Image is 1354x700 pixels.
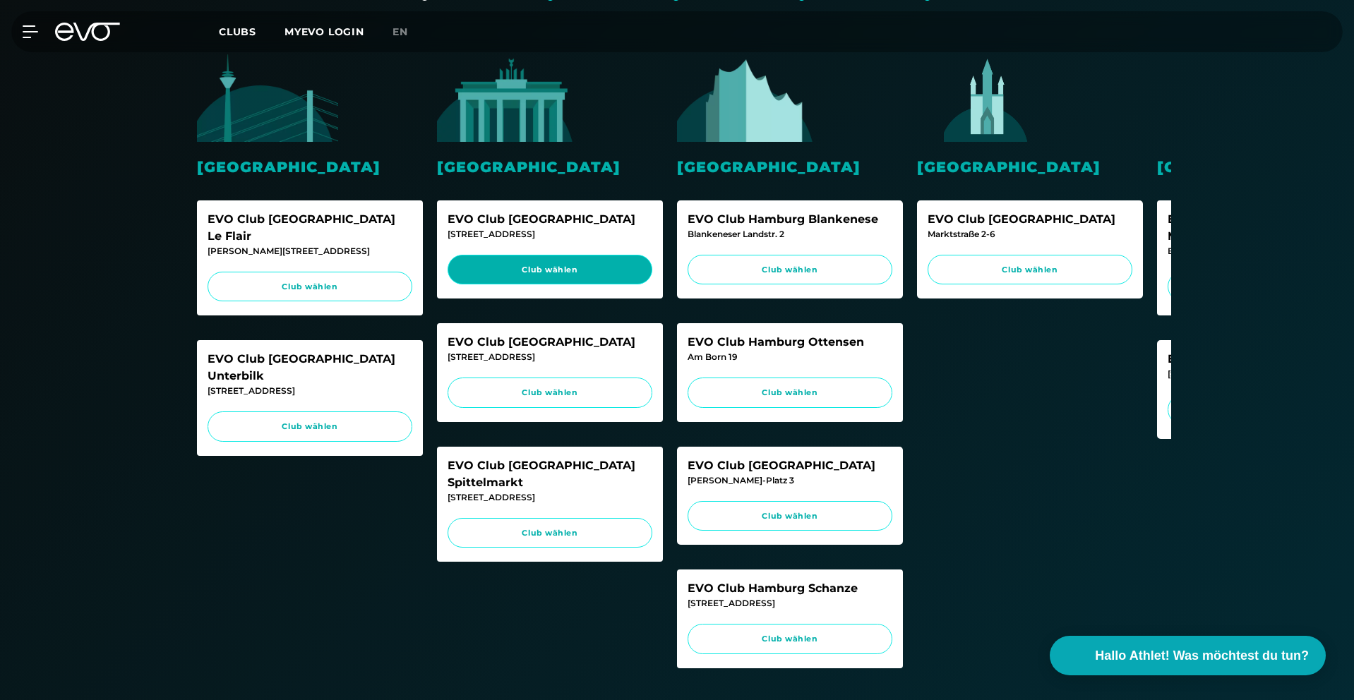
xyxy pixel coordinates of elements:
span: Hallo Athlet! Was möchtest du tun? [1095,646,1309,665]
span: Clubs [219,25,256,38]
div: EVO Club Hamburg Schanze [688,580,892,597]
a: Club wählen [208,272,412,302]
a: Club wählen [448,378,652,408]
img: evofitness [437,54,578,142]
span: Club wählen [701,633,879,645]
a: Club wählen [208,411,412,442]
div: EVO Club [GEOGRAPHIC_DATA] Unterbilk [208,351,412,385]
span: Club wählen [941,264,1119,276]
span: Club wählen [701,387,879,399]
div: EVO Club [GEOGRAPHIC_DATA] Le Flair [208,211,412,245]
span: Club wählen [461,387,639,399]
img: evofitness [677,54,818,142]
span: Club wählen [701,510,879,522]
img: evofitness [197,54,338,142]
div: EVO Club Hamburg Ottensen [688,334,892,351]
a: Clubs [219,25,284,38]
div: [STREET_ADDRESS] [208,385,412,397]
div: [PERSON_NAME]-Platz 3 [688,474,892,487]
div: EVO Club [GEOGRAPHIC_DATA] [928,211,1132,228]
span: Club wählen [221,281,399,293]
div: Am Born 19 [688,351,892,363]
div: [GEOGRAPHIC_DATA] [917,156,1143,178]
span: Club wählen [461,527,639,539]
div: EVO Club Hamburg Blankenese [688,211,892,228]
span: en [393,25,408,38]
div: EVO Club [GEOGRAPHIC_DATA] [448,211,652,228]
a: Club wählen [688,501,892,531]
span: Club wählen [461,264,639,276]
span: Club wählen [701,264,879,276]
a: Club wählen [688,624,892,654]
div: EVO Club [GEOGRAPHIC_DATA] [448,334,652,351]
div: [STREET_ADDRESS] [688,597,892,610]
div: [GEOGRAPHIC_DATA] [677,156,903,178]
div: Blankeneser Landstr. 2 [688,228,892,241]
a: Club wählen [688,255,892,285]
a: Club wählen [928,255,1132,285]
img: evofitness [917,54,1058,142]
div: [STREET_ADDRESS] [448,351,652,363]
div: [GEOGRAPHIC_DATA] [437,156,663,178]
a: Club wählen [448,255,652,285]
div: [PERSON_NAME][STREET_ADDRESS] [208,245,412,258]
div: [STREET_ADDRESS] [448,228,652,241]
div: Marktstraße 2-6 [928,228,1132,241]
img: evofitness [1157,54,1298,142]
a: MYEVO LOGIN [284,25,364,38]
div: EVO Club [GEOGRAPHIC_DATA] Spittelmarkt [448,457,652,491]
div: [STREET_ADDRESS] [448,491,652,504]
button: Hallo Athlet! Was möchtest du tun? [1050,636,1326,675]
a: Club wählen [688,378,892,408]
a: Club wählen [448,518,652,548]
div: [GEOGRAPHIC_DATA] [197,156,423,178]
span: Club wählen [221,421,399,433]
a: en [393,24,425,40]
div: EVO Club [GEOGRAPHIC_DATA] [688,457,892,474]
